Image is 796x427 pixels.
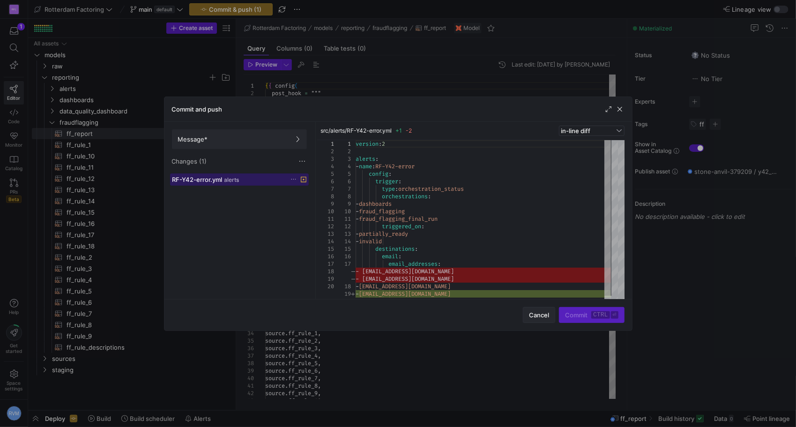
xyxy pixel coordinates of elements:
span: -2 [406,127,412,134]
div: 8 [317,193,334,200]
span: RF-Y42-error.yml [172,176,223,183]
div: 19 [334,290,351,298]
span: : [428,193,431,200]
span: destinations [375,245,415,253]
span: : [415,245,418,253]
div: 1 [334,140,351,148]
div: 9 [317,200,334,208]
span: version [356,140,379,148]
div: 4 [317,163,334,170]
span: partially_ready [359,230,408,238]
span: : [379,140,382,148]
span: : [421,223,424,230]
div: 1 [317,140,334,148]
div: 8 [334,193,351,200]
div: 5 [317,170,334,178]
span: RF-Y42-error [375,163,415,170]
div: 2 [317,148,334,155]
span: type [382,185,395,193]
span: [EMAIL_ADDRESS][DOMAIN_NAME] [359,290,451,298]
div: 18 [317,268,334,275]
div: 2 [334,148,351,155]
span: : [398,178,402,185]
span: - [356,200,359,208]
div: 17 [334,260,351,268]
div: 16 [317,253,334,260]
button: Cancel [523,307,555,323]
span: - [356,163,359,170]
div: 4 [334,163,351,170]
div: 13 [317,230,334,238]
span: email_addresses [388,260,438,268]
span: 2 [382,140,385,148]
span: : [438,260,441,268]
span: dashboards [359,200,392,208]
span: config [369,170,388,178]
span: alerts [356,155,375,163]
div: 19 [317,275,334,283]
div: 15 [317,245,334,253]
button: RF-Y42-error.ymlalerts [170,173,309,186]
span: invalid [359,238,382,245]
span: Cancel [529,311,549,319]
span: : [372,163,375,170]
span: - [356,230,359,238]
span: : [388,170,392,178]
button: Message* [172,129,307,149]
div: 15 [334,245,351,253]
span: : [398,253,402,260]
span: [EMAIL_ADDRESS][DOMAIN_NAME] [359,283,451,290]
div: 21 [317,298,334,305]
div: 18 [334,283,351,290]
span: orchestration_status [398,185,464,193]
span: Message* [178,135,208,143]
div: 6 [317,178,334,185]
div: 17 [317,260,334,268]
span: +1 [396,127,402,134]
div: 13 [334,230,351,238]
div: 7 [317,185,334,193]
span: alerts [224,177,239,183]
span: : [395,185,398,193]
h3: Commit and push [172,105,223,113]
div: 20 [317,283,334,290]
div: 11 [317,215,334,223]
div: 14 [334,238,351,245]
span: trigger [375,178,398,185]
div: 12 [334,223,351,230]
div: 3 [317,155,334,163]
span: src/alerts/RF-Y42-error.yml [321,127,392,134]
span: - [356,290,359,298]
div: 3 [334,155,351,163]
span: fraud_flagging_final_run [359,215,438,223]
div: 20 [334,298,351,305]
div: 7 [334,185,351,193]
span: - [356,238,359,245]
span: triggered_on [382,223,421,230]
span: name [359,163,372,170]
span: Changes (1) [172,157,207,165]
div: 9 [334,200,351,208]
span: in-line diff [561,127,591,135]
div: 5 [334,170,351,178]
div: 14 [317,238,334,245]
div: 12 [317,223,334,230]
span: orchestrations [382,193,428,200]
span: : [375,155,379,163]
span: email [382,253,398,260]
div: 16 [334,253,351,260]
div: 10 [317,208,334,215]
div: 11 [334,215,351,223]
span: - [356,215,359,223]
div: 10 [334,208,351,215]
span: fraud_flagging [359,208,405,215]
span: - [356,283,359,290]
div: 6 [334,178,351,185]
span: - [356,208,359,215]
